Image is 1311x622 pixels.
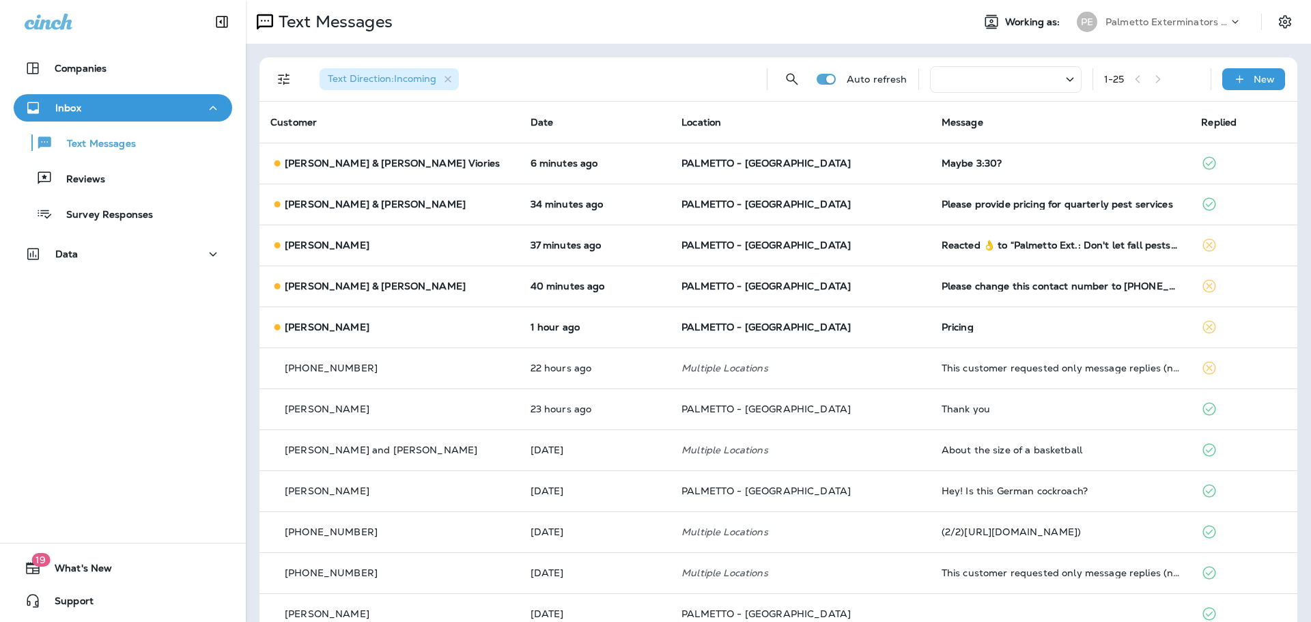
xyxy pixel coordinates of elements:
[531,281,660,292] p: Sep 18, 2025 10:53 AM
[531,608,660,619] p: Sep 15, 2025 08:46 AM
[847,74,907,85] p: Auto refresh
[285,199,466,210] p: [PERSON_NAME] & [PERSON_NAME]
[41,563,112,579] span: What's New
[14,554,232,582] button: 19What's New
[1273,10,1297,34] button: Settings
[285,608,369,619] p: [PERSON_NAME]
[273,12,393,32] p: Text Messages
[778,66,806,93] button: Search Messages
[31,553,50,567] span: 19
[681,239,851,251] span: PALMETTO - [GEOGRAPHIC_DATA]
[14,199,232,228] button: Survey Responses
[942,526,1180,537] div: (2/2)https://g.co/homeservices/avYkc)
[55,63,107,74] p: Companies
[285,363,378,373] p: [PHONE_NUMBER]
[14,128,232,157] button: Text Messages
[14,55,232,82] button: Companies
[681,116,721,128] span: Location
[531,526,660,537] p: Sep 15, 2025 03:32 PM
[942,363,1180,373] div: This customer requested only message replies (no calls). Reply here or respond via your LSA dashb...
[1077,12,1097,32] div: PE
[681,444,920,455] p: Multiple Locations
[14,164,232,193] button: Reviews
[285,158,500,169] p: [PERSON_NAME] & [PERSON_NAME] Viories
[531,240,660,251] p: Sep 18, 2025 10:57 AM
[531,116,554,128] span: Date
[203,8,241,36] button: Collapse Sidebar
[285,404,369,414] p: [PERSON_NAME]
[531,199,660,210] p: Sep 18, 2025 11:00 AM
[270,66,298,93] button: Filters
[681,280,851,292] span: PALMETTO - [GEOGRAPHIC_DATA]
[41,595,94,612] span: Support
[681,198,851,210] span: PALMETTO - [GEOGRAPHIC_DATA]
[320,68,459,90] div: Text Direction:Incoming
[55,102,81,113] p: Inbox
[285,526,378,537] p: [PHONE_NUMBER]
[1105,16,1228,27] p: Palmetto Exterminators LLC
[681,526,920,537] p: Multiple Locations
[285,567,378,578] p: [PHONE_NUMBER]
[53,173,105,186] p: Reviews
[531,322,660,333] p: Sep 18, 2025 10:33 AM
[942,444,1180,455] div: About the size of a basketball
[942,240,1180,251] div: Reacted 👌 to “Palmetto Ext.: Don't let fall pests crash your season! Our Quarterly Pest Control b...
[942,485,1180,496] div: Hey! Is this German cockroach?
[531,363,660,373] p: Sep 17, 2025 12:57 PM
[942,199,1180,210] div: Please provide pricing for quarterly pest services
[681,403,851,415] span: PALMETTO - [GEOGRAPHIC_DATA]
[14,240,232,268] button: Data
[681,567,920,578] p: Multiple Locations
[681,485,851,497] span: PALMETTO - [GEOGRAPHIC_DATA]
[14,94,232,122] button: Inbox
[53,138,136,151] p: Text Messages
[531,444,660,455] p: Sep 17, 2025 08:41 AM
[1201,116,1237,128] span: Replied
[270,116,317,128] span: Customer
[1254,74,1275,85] p: New
[942,281,1180,292] div: Please change this contact number to 8042400181. Thank you.
[53,209,153,222] p: Survey Responses
[681,363,920,373] p: Multiple Locations
[285,322,369,333] p: [PERSON_NAME]
[531,485,660,496] p: Sep 15, 2025 03:53 PM
[681,321,851,333] span: PALMETTO - [GEOGRAPHIC_DATA]
[285,240,369,251] p: [PERSON_NAME]
[942,158,1180,169] div: Maybe 3:30?
[1005,16,1063,28] span: Working as:
[681,608,851,620] span: PALMETTO - [GEOGRAPHIC_DATA]
[942,404,1180,414] div: Thank you
[681,157,851,169] span: PALMETTO - [GEOGRAPHIC_DATA]
[285,485,369,496] p: [PERSON_NAME]
[942,567,1180,578] div: This customer requested only message replies (no calls). Reply here or respond via your LSA dashb...
[531,158,660,169] p: Sep 18, 2025 11:27 AM
[14,587,232,614] button: Support
[55,249,79,259] p: Data
[328,72,436,85] span: Text Direction : Incoming
[285,281,466,292] p: [PERSON_NAME] & [PERSON_NAME]
[942,322,1180,333] div: Pricing
[942,116,983,128] span: Message
[1104,74,1125,85] div: 1 - 25
[285,444,477,455] p: [PERSON_NAME] and [PERSON_NAME]
[531,404,660,414] p: Sep 17, 2025 11:49 AM
[531,567,660,578] p: Sep 15, 2025 02:01 PM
